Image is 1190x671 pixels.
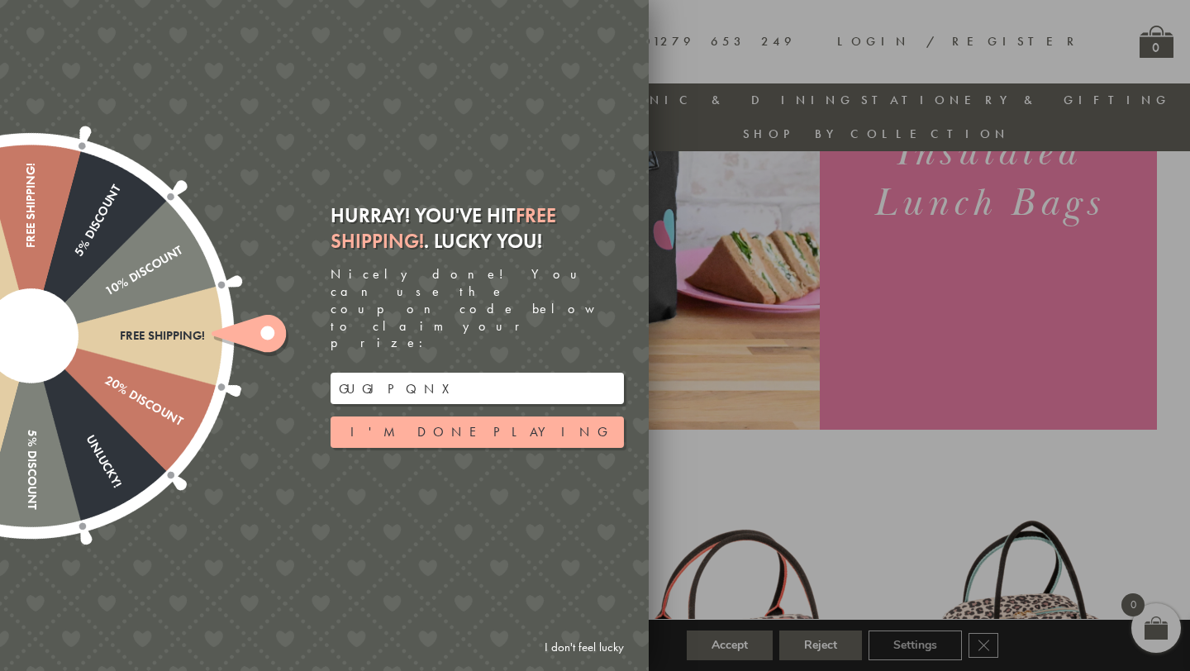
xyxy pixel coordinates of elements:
[331,202,556,254] em: Free shipping!
[536,632,632,663] a: I don't feel lucky
[27,243,184,342] div: 10% Discount
[24,162,38,335] div: Free shipping!
[25,182,124,339] div: 5% Discount
[331,373,624,404] input: Your email
[25,332,124,489] div: Unlucky!
[331,202,624,254] div: Hurray! You've hit . Lucky you!
[24,335,38,509] div: 5% Discount
[31,328,205,342] div: Free shipping!
[331,416,624,448] button: I'm done playing
[27,330,184,429] div: 20% Discount
[331,266,624,352] div: Nicely done! You can use the coupon code below to claim your prize:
